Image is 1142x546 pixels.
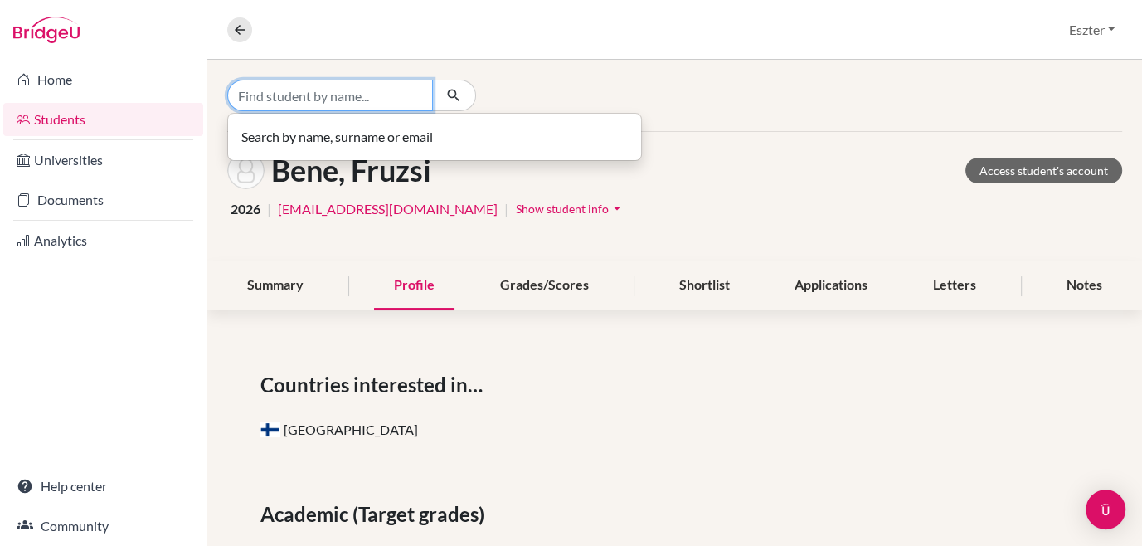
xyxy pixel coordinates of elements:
img: Bridge-U [13,17,80,43]
span: 2026 [231,199,260,219]
a: Home [3,63,203,96]
h1: Bene, Fruzsi [271,153,431,188]
a: Access student's account [965,158,1122,183]
div: Grades/Scores [480,261,609,310]
div: Applications [775,261,887,310]
img: Fruzsi Bene's avatar [227,152,265,189]
button: Eszter [1062,14,1122,46]
a: Universities [3,144,203,177]
span: Finland [260,422,280,437]
a: Help center [3,470,203,503]
span: Academic (Target grades) [260,500,491,529]
div: Letters [913,261,996,310]
span: Show student info [516,202,609,216]
div: Profile [374,261,454,310]
div: Open Intercom Messenger [1086,490,1125,529]
div: Shortlist [659,261,750,310]
span: | [504,199,508,219]
span: Countries interested in… [260,370,489,400]
div: Summary [227,261,323,310]
span: [GEOGRAPHIC_DATA] [260,422,418,437]
a: Community [3,509,203,543]
button: Show student infoarrow_drop_down [515,196,626,222]
input: Find student by name... [227,80,433,111]
a: [EMAIL_ADDRESS][DOMAIN_NAME] [278,199,498,219]
span: | [267,199,271,219]
p: Search by name, surname or email [241,127,628,147]
a: Analytics [3,224,203,257]
div: Notes [1047,261,1122,310]
a: Documents [3,183,203,217]
i: arrow_drop_down [609,200,625,217]
a: Students [3,103,203,136]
